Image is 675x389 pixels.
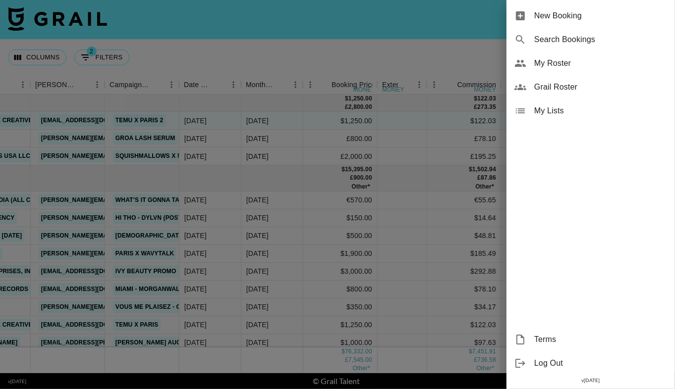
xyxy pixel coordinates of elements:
span: New Booking [534,10,667,22]
div: Log Out [506,351,675,375]
div: My Lists [506,99,675,123]
span: My Lists [534,105,667,117]
div: v [DATE] [506,375,675,386]
span: Grail Roster [534,81,667,93]
div: Search Bookings [506,28,675,51]
div: Grail Roster [506,75,675,99]
div: New Booking [506,4,675,28]
div: My Roster [506,51,675,75]
span: Search Bookings [534,34,667,46]
span: My Roster [534,57,667,69]
span: Terms [534,334,667,345]
div: Terms [506,328,675,351]
span: Log Out [534,357,667,369]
